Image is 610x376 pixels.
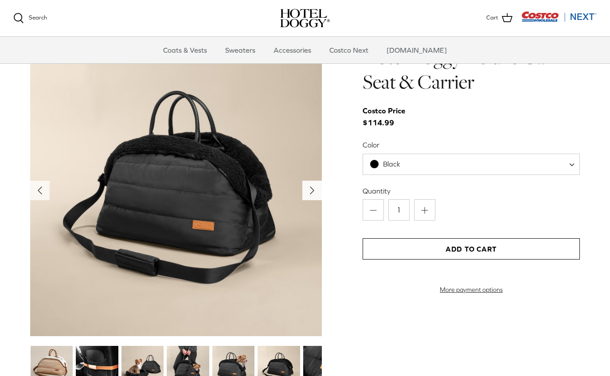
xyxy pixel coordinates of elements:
span: Black [383,160,400,168]
a: More payment options [363,286,580,294]
span: Black [363,154,580,175]
span: Search [29,14,47,21]
a: Sweaters [217,37,263,63]
a: [DOMAIN_NAME] [379,37,455,63]
a: Accessories [266,37,319,63]
h1: Hotel Doggy Deluxe Car Seat & Carrier [363,45,580,95]
label: Color [363,140,580,150]
a: Costco Next [321,37,376,63]
a: Coats & Vests [155,37,215,63]
a: hoteldoggy.com hoteldoggycom [280,9,330,27]
span: Black [363,159,418,169]
label: Quantity [363,186,580,196]
a: Search [13,13,47,23]
button: Next [302,181,322,200]
img: Costco Next [521,11,597,22]
span: Cart [486,13,498,23]
span: $114.99 [363,105,414,129]
a: Visit Costco Next [521,17,597,23]
button: Previous [30,181,50,200]
div: Costco Price [363,105,405,117]
img: hoteldoggycom [280,9,330,27]
input: Quantity [388,199,410,221]
button: Add to Cart [363,238,580,260]
a: Cart [486,12,512,24]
